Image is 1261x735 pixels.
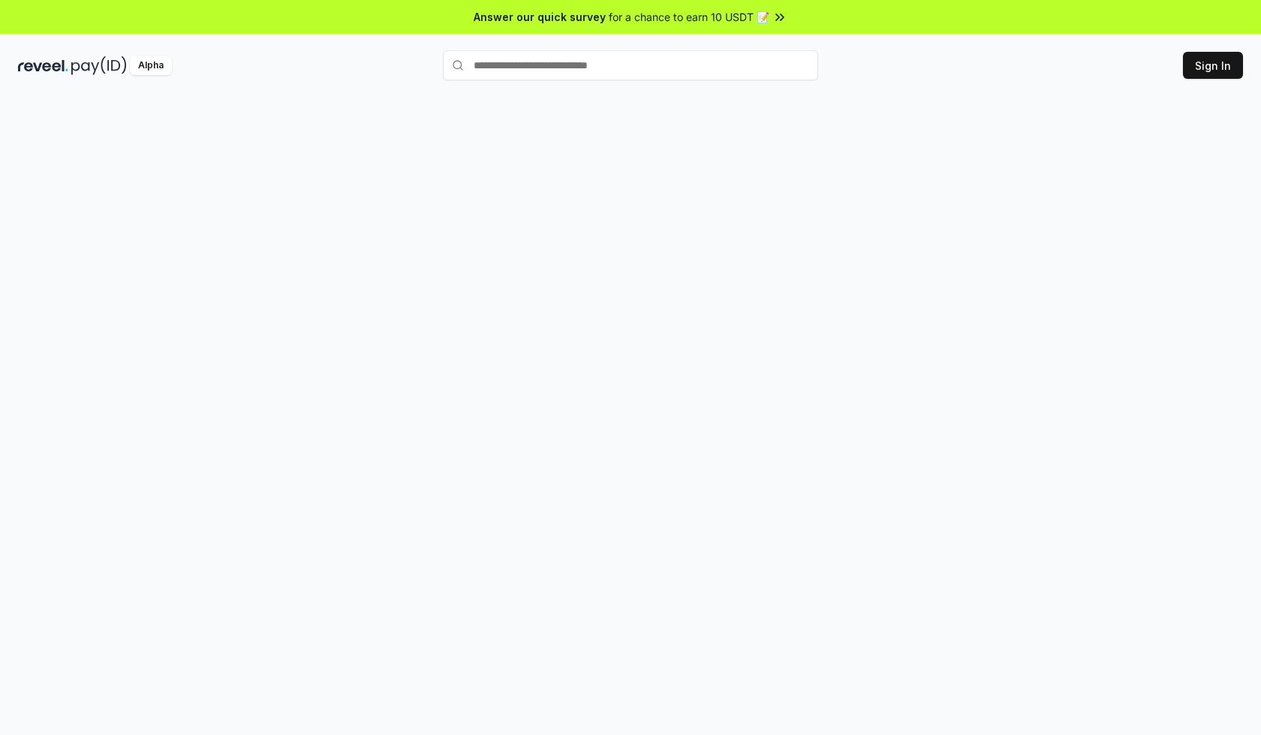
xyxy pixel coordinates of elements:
[609,9,769,25] span: for a chance to earn 10 USDT 📝
[130,56,172,75] div: Alpha
[18,56,68,75] img: reveel_dark
[1183,52,1243,79] button: Sign In
[474,9,606,25] span: Answer our quick survey
[71,56,127,75] img: pay_id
